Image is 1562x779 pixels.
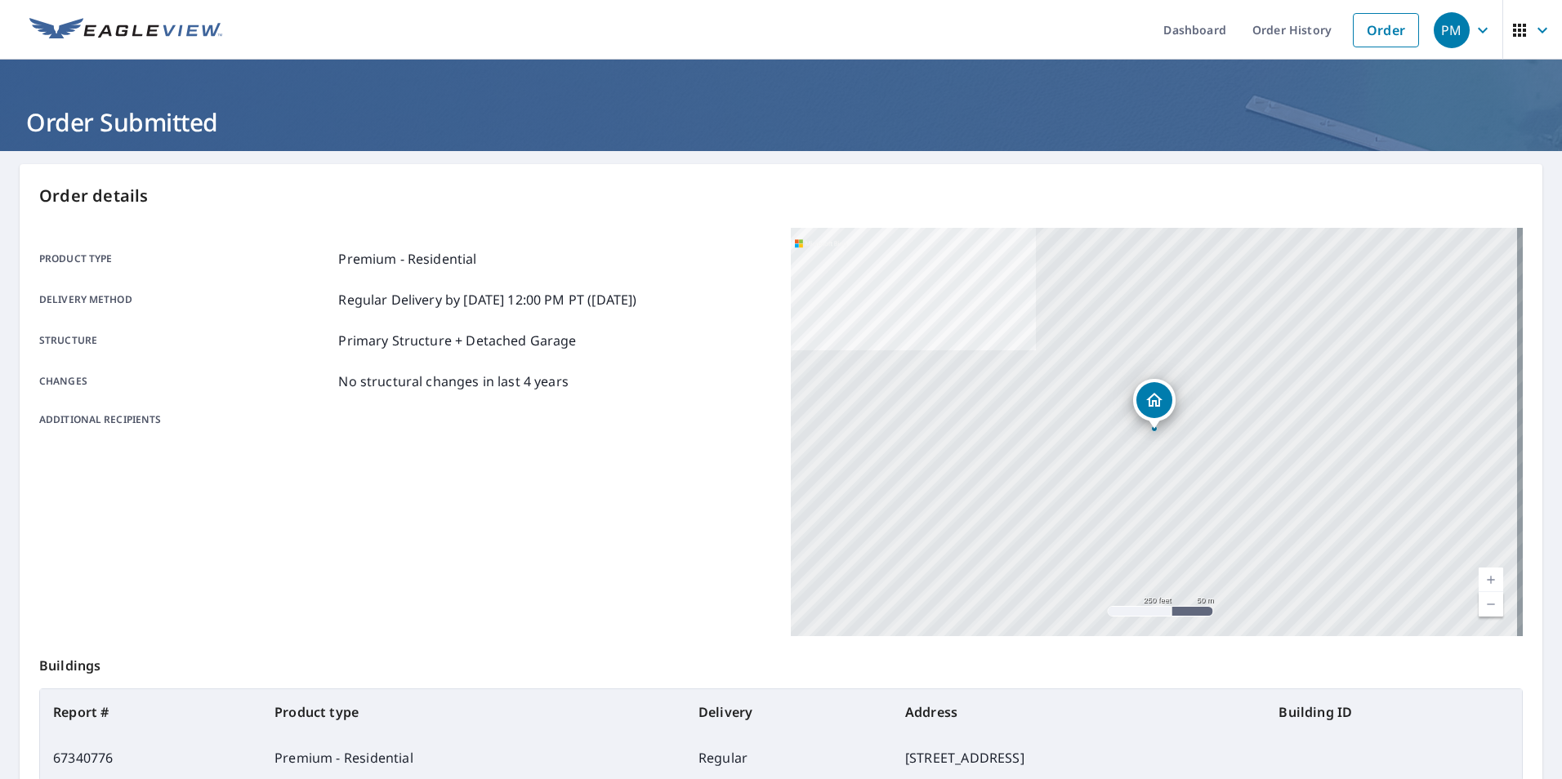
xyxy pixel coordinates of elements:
[261,689,685,735] th: Product type
[892,689,1265,735] th: Address
[338,331,576,350] p: Primary Structure + Detached Garage
[338,249,476,269] p: Premium - Residential
[1265,689,1522,735] th: Building ID
[1479,568,1503,592] a: Current Level 17, Zoom In
[685,689,892,735] th: Delivery
[1133,379,1176,430] div: Dropped pin, building 1, Residential property, 1377 Brighton Ave Myrtle Beach, SC 29588
[29,18,222,42] img: EV Logo
[39,290,332,309] p: Delivery method
[1353,13,1419,47] a: Order
[39,184,1523,208] p: Order details
[20,105,1542,139] h1: Order Submitted
[1434,12,1470,48] div: PM
[338,372,569,391] p: No structural changes in last 4 years
[40,689,261,735] th: Report #
[1479,592,1503,617] a: Current Level 17, Zoom Out
[39,249,332,269] p: Product type
[39,372,332,391] p: Changes
[338,290,636,309] p: Regular Delivery by [DATE] 12:00 PM PT ([DATE])
[39,331,332,350] p: Structure
[39,636,1523,688] p: Buildings
[39,412,332,427] p: Additional recipients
